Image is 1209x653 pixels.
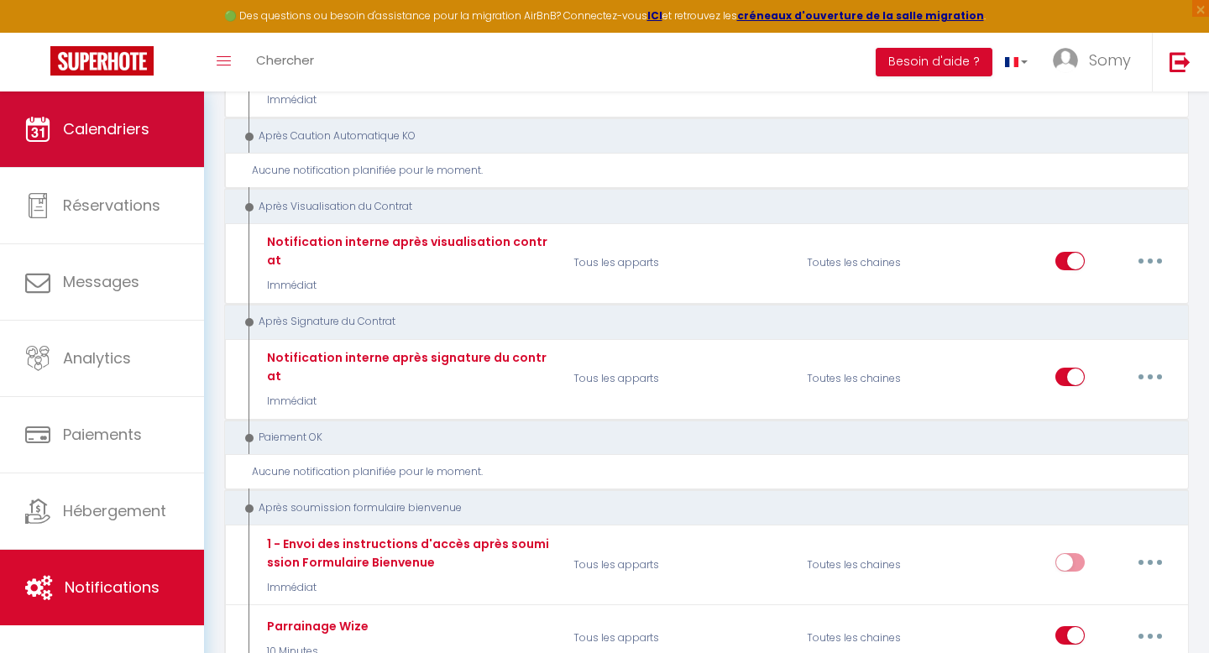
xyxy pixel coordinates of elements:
[876,48,992,76] button: Besoin d'aide ?
[240,199,1155,215] div: Après Visualisation du Contrat
[240,500,1155,516] div: Après soumission formulaire bienvenue
[240,314,1155,330] div: Après Signature du Contrat
[263,617,369,635] div: Parrainage Wize
[63,347,131,368] span: Analytics
[1170,51,1191,72] img: logout
[65,577,160,598] span: Notifications
[63,195,160,216] span: Réservations
[13,7,64,57] button: Ouvrir le widget de chat LiveChat
[256,51,314,69] span: Chercher
[263,92,552,108] p: Immédiat
[263,278,552,294] p: Immédiat
[563,348,796,410] p: Tous les apparts
[563,535,796,596] p: Tous les apparts
[252,163,1174,179] div: Aucune notification planifiée pour le moment.
[63,118,149,139] span: Calendriers
[243,33,327,91] a: Chercher
[263,580,552,596] p: Immédiat
[263,394,552,410] p: Immédiat
[1040,33,1152,91] a: ... Somy
[563,232,796,294] p: Tous les apparts
[63,500,166,521] span: Hébergement
[252,464,1174,480] div: Aucune notification planifiée pour le moment.
[263,232,552,269] div: Notification interne après visualisation contrat
[737,8,984,23] a: créneaux d'ouverture de la salle migration
[63,271,139,292] span: Messages
[240,128,1155,144] div: Après Caution Automatique KO
[263,348,552,385] div: Notification interne après signature du contrat
[63,424,142,445] span: Paiements
[240,430,1155,446] div: Paiement OK
[796,232,951,294] div: Toutes les chaines
[1053,48,1078,73] img: ...
[796,348,951,410] div: Toutes les chaines
[1089,50,1131,71] span: Somy
[647,8,662,23] a: ICI
[263,535,552,572] div: 1 - Envoi des instructions d'accès après soumission Formulaire Bienvenue
[50,46,154,76] img: Super Booking
[796,535,951,596] div: Toutes les chaines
